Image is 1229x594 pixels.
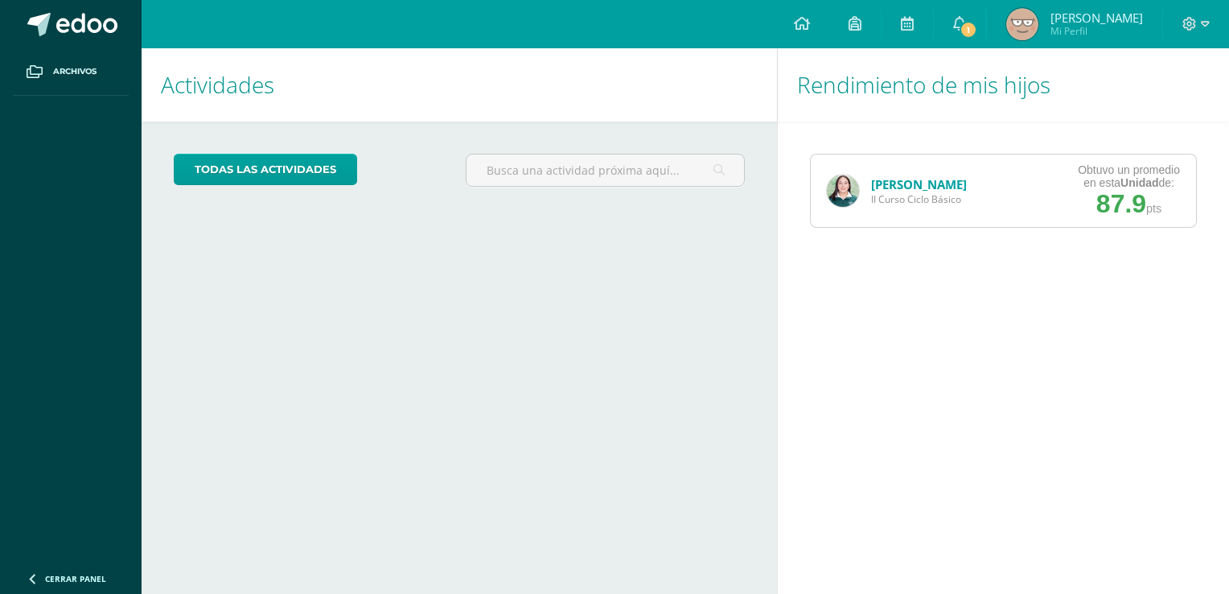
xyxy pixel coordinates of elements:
[45,573,106,584] span: Cerrar panel
[797,48,1210,122] h1: Rendimiento de mis hijos
[174,154,357,185] a: todas las Actividades
[1050,10,1143,26] span: [PERSON_NAME]
[1078,163,1180,189] div: Obtuvo un promedio en esta de:
[960,21,977,39] span: 1
[1096,189,1146,218] span: 87.9
[871,192,967,206] span: II Curso Ciclo Básico
[161,48,758,122] h1: Actividades
[827,175,859,207] img: ea13180572e1b1be5b9b53d078ca0856.png
[53,65,97,78] span: Archivos
[1006,8,1038,40] img: cc3a47114ec549f5acc0a5e2bcb9fd2f.png
[1120,176,1158,189] strong: Unidad
[467,155,744,186] input: Busca una actividad próxima aquí...
[13,48,129,96] a: Archivos
[1050,24,1143,38] span: Mi Perfil
[1146,202,1161,215] span: pts
[871,176,967,192] a: [PERSON_NAME]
